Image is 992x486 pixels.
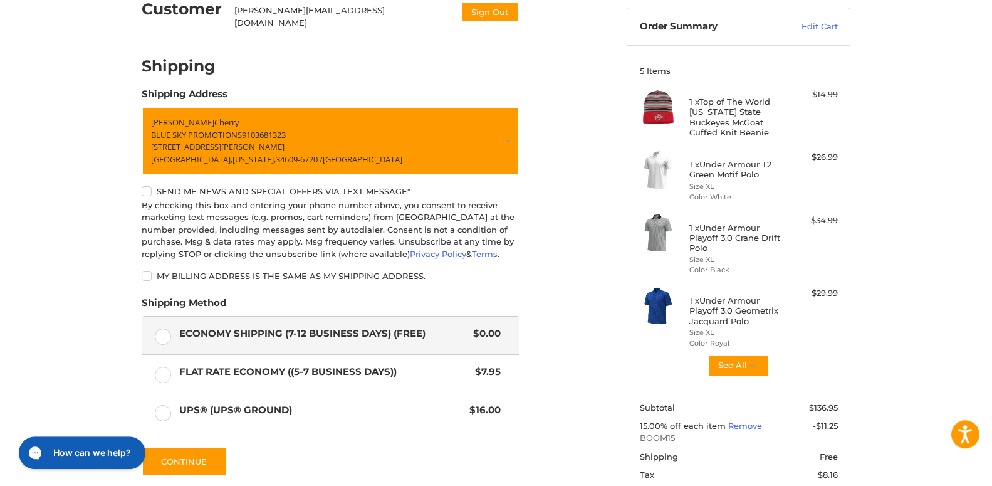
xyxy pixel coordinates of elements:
[142,447,227,476] button: Continue
[461,1,519,22] button: Sign Out
[788,214,838,227] div: $34.99
[179,403,464,418] span: UPS® (UPS® Ground)
[689,295,785,326] h4: 1 x Under Armour Playoff 3.0 Geometrix Jacquard Polo
[232,154,276,165] span: [US_STATE],
[640,421,728,431] span: 15.00% off each item
[242,129,286,140] span: 9103681323
[142,56,216,76] h2: Shipping
[788,88,838,101] div: $14.99
[640,432,838,445] span: BOOM15
[142,186,519,196] label: Send me news and special offers via text message*
[640,403,675,413] span: Subtotal
[689,181,785,192] li: Size XL
[13,432,150,473] iframe: Gorgias live chat messenger
[689,327,785,338] li: Size XL
[472,249,498,259] a: Terms
[640,452,678,462] span: Shipping
[707,354,770,377] button: See All
[640,470,654,480] span: Tax
[640,21,775,33] h3: Order Summary
[689,192,785,203] li: Color White
[179,327,467,341] span: Economy Shipping (7-12 Business Days) (Free)
[689,338,785,349] li: Color Royal
[151,129,242,140] span: BLUE SKY PROMOTIONS
[276,154,323,165] span: 34609-6720 /
[788,151,838,164] div: $26.99
[151,117,214,128] span: [PERSON_NAME]
[820,452,838,462] span: Free
[689,255,785,265] li: Size XL
[214,117,239,128] span: Cherry
[151,154,232,165] span: [GEOGRAPHIC_DATA],
[142,271,519,281] label: My billing address is the same as my shipping address.
[151,141,285,152] span: [STREET_ADDRESS][PERSON_NAME]
[179,365,469,379] span: Flat Rate Economy ((5-7 Business Days))
[142,199,519,261] div: By checking this box and entering your phone number above, you consent to receive marketing text ...
[788,287,838,300] div: $29.99
[463,403,501,418] span: $16.00
[323,154,402,165] span: [GEOGRAPHIC_DATA]
[809,403,838,413] span: $136.95
[640,66,838,76] h3: 5 Items
[467,327,501,341] span: $0.00
[775,21,838,33] a: Edit Cart
[689,97,785,137] h4: 1 x Top of The World [US_STATE] State Buckeyes McGoat Cuffed Knit Beanie
[234,4,449,29] div: [PERSON_NAME][EMAIL_ADDRESS][DOMAIN_NAME]
[142,107,519,175] a: Enter or select a different address
[689,265,785,275] li: Color Black
[689,159,785,180] h4: 1 x Under Armour T2 Green Motif Polo
[142,296,226,316] legend: Shipping Method
[689,223,785,253] h4: 1 x Under Armour Playoff 3.0 Crane Drift Polo
[813,421,838,431] span: -$11.25
[410,249,466,259] a: Privacy Policy
[728,421,762,431] a: Remove
[142,87,227,107] legend: Shipping Address
[818,470,838,480] span: $8.16
[889,452,992,486] iframe: Google Customer Reviews
[469,365,501,379] span: $7.95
